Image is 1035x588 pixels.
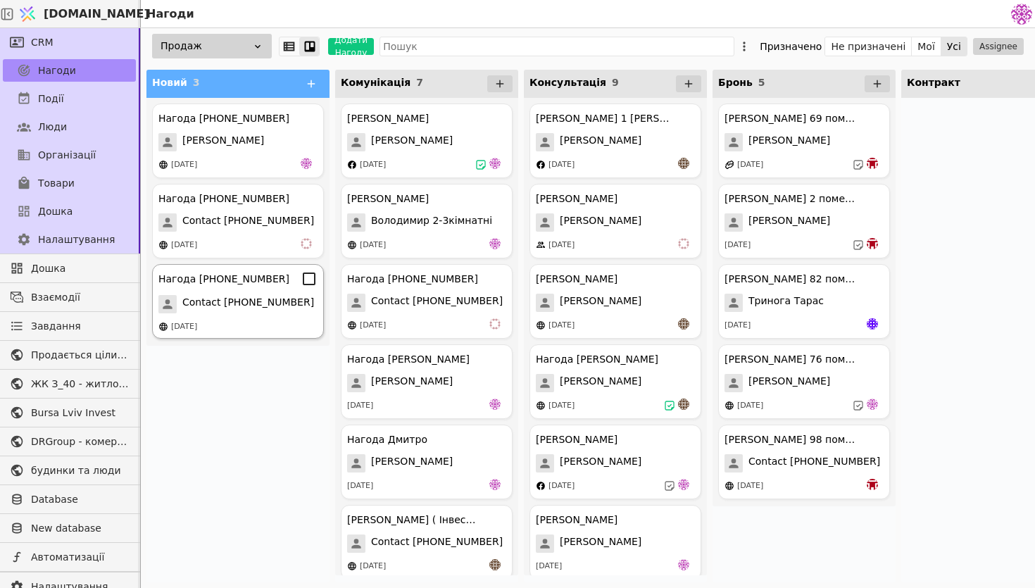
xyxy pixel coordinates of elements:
span: [PERSON_NAME] [371,133,453,151]
div: [DATE] [548,239,575,251]
a: Люди [3,115,136,138]
img: affiliate-program.svg [724,160,734,170]
div: [DATE] [737,400,763,412]
div: [PERSON_NAME] [536,272,617,287]
a: New database [3,517,136,539]
span: DRGroup - комерційна нерухоомість [31,434,129,449]
div: [PERSON_NAME] 82 помешкання [PERSON_NAME]Тринога Тарас[DATE]Яр [718,264,890,339]
div: [PERSON_NAME] 82 помешкання [PERSON_NAME] [724,272,858,287]
span: Bursa Lviv Invest [31,406,129,420]
span: 3 [193,77,200,88]
span: [PERSON_NAME] [371,374,453,392]
a: Події [3,87,136,110]
img: Яр [867,318,878,330]
a: Bursa Lviv Invest [3,401,136,424]
span: Події [38,92,64,106]
span: будинки та люди [31,463,129,478]
span: [PERSON_NAME] [560,133,641,151]
div: Нагода [PHONE_NUMBER] [158,272,289,287]
span: Дошка [31,261,129,276]
div: Нагода Дмитро [347,432,427,447]
div: [PERSON_NAME] 98 помешкання [PERSON_NAME]Contact [PHONE_NUMBER][DATE]bo [718,425,890,499]
div: [PERSON_NAME] 69 помешкання [PERSON_NAME] [724,111,858,126]
img: de [301,158,312,169]
span: 9 [612,77,619,88]
div: [DATE] [360,159,386,171]
span: Товари [38,176,75,191]
img: facebook.svg [536,160,546,170]
div: [DATE] [548,400,575,412]
a: Налаштування [3,228,136,251]
div: Нагода [PHONE_NUMBER]Contact [PHONE_NUMBER][DATE] [152,264,324,339]
div: [PERSON_NAME] 98 помешкання [PERSON_NAME] [724,432,858,447]
div: [PERSON_NAME] ( Інвестиція )Contact [PHONE_NUMBER][DATE]an [341,505,513,580]
img: de [489,238,501,249]
div: [PERSON_NAME] [347,192,429,206]
span: [PERSON_NAME] [560,534,641,553]
img: Logo [17,1,38,27]
div: Нагода [PHONE_NUMBER][PERSON_NAME][DATE]de [152,104,324,178]
button: Усі [941,37,967,56]
div: [PERSON_NAME] 1 [PERSON_NAME] [536,111,670,126]
div: [PERSON_NAME] 76 помешкання [PERSON_NAME][PERSON_NAME][DATE]de [718,344,890,419]
img: an [678,158,689,169]
div: [DATE] [737,480,763,492]
img: vi [301,238,312,249]
a: Додати Нагоду [320,38,374,55]
a: Продається цілий будинок [PERSON_NAME] нерухомість [3,344,136,366]
a: Database [3,488,136,511]
a: Організації [3,144,136,166]
img: online-store.svg [724,401,734,411]
img: online-store.svg [347,561,357,571]
span: [PERSON_NAME] [748,374,830,392]
span: Contact [PHONE_NUMBER] [182,213,314,232]
img: de [678,479,689,490]
span: Contact [PHONE_NUMBER] [182,295,314,313]
span: Комунікація [341,77,410,88]
div: [PERSON_NAME][PERSON_NAME][DATE]an [529,264,701,339]
span: Дошка [38,204,73,219]
div: [DATE] [347,400,373,412]
img: people.svg [536,240,546,250]
div: Нагода [PHONE_NUMBER] [158,111,289,126]
button: Мої [912,37,941,56]
div: Призначено [760,37,822,56]
div: Нагода [PERSON_NAME] [347,352,470,367]
img: de [867,399,878,410]
div: [DATE] [548,480,575,492]
div: [PERSON_NAME] [347,111,429,126]
a: CRM [3,31,136,54]
div: Нагода Дмитро[PERSON_NAME][DATE]de [341,425,513,499]
img: de [489,479,501,490]
img: an [489,559,501,570]
div: [PERSON_NAME] 2 помешкання [PERSON_NAME][PERSON_NAME][DATE]bo [718,184,890,258]
span: Консультація [529,77,606,88]
a: Взаємодії [3,286,136,308]
span: Contact [PHONE_NUMBER] [748,454,880,473]
span: 5 [758,77,765,88]
div: [DATE] [360,239,386,251]
span: Contact [PHONE_NUMBER] [371,534,503,553]
img: online-store.svg [536,401,546,411]
a: Завдання [3,315,136,337]
div: Нагода [PHONE_NUMBER] [347,272,478,287]
img: online-store.svg [347,320,357,330]
a: Товари [3,172,136,194]
div: Нагода [PHONE_NUMBER] [158,192,289,206]
span: [PERSON_NAME] [371,454,453,473]
button: Assignee [973,38,1024,55]
div: [DATE] [360,320,386,332]
span: Завдання [31,319,81,334]
span: Володимир 2-3кімнатні [371,213,492,232]
div: [PERSON_NAME] [536,513,617,527]
span: [PERSON_NAME] [560,374,641,392]
img: bo [867,158,878,169]
input: Пошук [379,37,734,56]
div: [DATE] [724,320,751,332]
div: [DATE] [171,159,197,171]
button: Додати Нагоду [328,38,374,55]
div: Нагода [PERSON_NAME][PERSON_NAME][DATE]an [529,344,701,419]
img: facebook.svg [536,481,546,491]
img: online-store.svg [158,160,168,170]
span: [PERSON_NAME] [560,213,641,232]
